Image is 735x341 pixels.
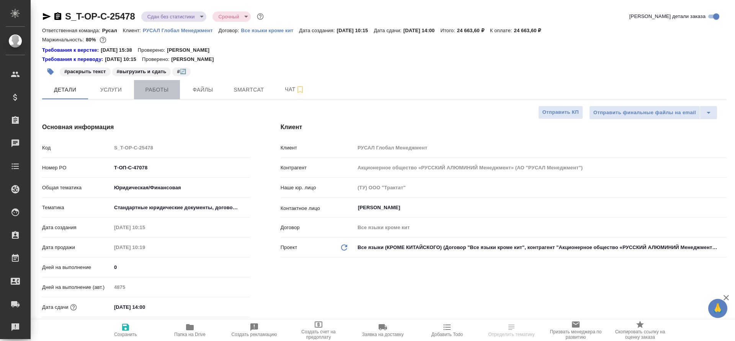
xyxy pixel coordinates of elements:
span: Отправить финальные файлы на email [593,108,696,117]
button: Open [722,207,724,208]
span: Папка на Drive [174,332,206,337]
span: раскрыть текст [59,68,111,74]
p: [DATE] 15:38 [101,46,138,54]
p: [DATE] 10:15 [337,28,374,33]
button: Определить тематику [479,320,544,341]
p: Проверено: [138,46,167,54]
p: Дней на выполнение [42,264,111,271]
p: [DATE] 10:15 [105,56,142,63]
button: Заявка на доставку [351,320,415,341]
p: Договор: [219,28,241,33]
div: Все языки (КРОМЕ КИТАЙСКОГО) (Договор "Все языки кроме кит", контрагент "Акционерное общество «РУ... [355,241,727,254]
p: К оплате: [490,28,514,33]
span: Детали [47,85,83,95]
input: Пустое поле [355,162,727,173]
svg: Подписаться [296,85,305,94]
p: Проект [281,244,297,251]
p: Ответственная команда: [42,28,102,33]
input: ✎ Введи что-нибудь [111,302,178,313]
button: Сдан без статистики [145,13,197,20]
div: Юридическая/Финансовая [111,181,250,194]
button: Скопировать ссылку [53,12,62,21]
button: Призвать менеджера по развитию [544,320,608,341]
button: Отправить финальные файлы на email [589,106,700,120]
p: Итого: [440,28,457,33]
input: Пустое поле [111,222,178,233]
p: Русал [102,28,123,33]
button: Доп статусы указывают на важность/срочность заказа [255,11,265,21]
span: Чат [276,85,313,94]
p: Общая тематика [42,184,111,192]
span: 🔄️ [171,68,191,74]
a: S_T-OP-C-25478 [65,11,135,21]
p: Контрагент [281,164,355,172]
button: Добавить тэг [42,63,59,80]
p: Код [42,144,111,152]
span: Отправить КП [542,108,579,117]
p: Маржинальность: [42,37,86,43]
button: Срочный [216,13,242,20]
h4: Клиент [281,123,727,132]
span: Призвать менеджера по развитию [548,329,603,340]
input: ✎ Введи что-нибудь [111,262,250,273]
input: Пустое поле [355,222,727,233]
input: Пустое поле [111,242,178,253]
p: Дата создания: [299,28,336,33]
button: Если добавить услуги и заполнить их объемом, то дата рассчитается автоматически [69,302,78,312]
a: Требования к верстке: [42,46,101,54]
button: 🙏 [708,299,727,318]
input: Пустое поле [111,282,250,293]
input: ✎ Введи что-нибудь [111,162,250,173]
span: Создать рекламацию [232,332,277,337]
button: Скопировать ссылку на оценку заказа [608,320,672,341]
p: Тематика [42,204,111,211]
span: выгрузить и сдать [111,68,172,74]
div: Сдан без статистики [141,11,206,22]
button: Создать рекламацию [222,320,286,341]
p: Проверено: [142,56,171,63]
p: 24 663,60 ₽ [514,28,547,33]
a: Требования к переводу: [42,56,105,63]
span: 🙏 [711,300,724,316]
div: Нажми, чтобы открыть папку с инструкцией [42,46,101,54]
div: Нажми, чтобы открыть папку с инструкцией [42,56,105,63]
p: Клиент: [123,28,143,33]
div: Стандартные юридические документы, договоры, уставы [111,201,250,214]
div: Сдан без статистики [212,11,251,22]
span: [PERSON_NAME] детали заказа [629,13,706,20]
h4: Основная информация [42,123,250,132]
p: Дней на выполнение (авт.) [42,284,111,291]
p: #выгрузить и сдать [117,68,167,75]
button: Сохранить [93,320,158,341]
p: Договор [281,224,355,231]
p: 24 663,60 ₽ [457,28,490,33]
span: Скопировать ссылку на оценку заказа [612,329,668,340]
p: Дата сдачи: [374,28,403,33]
input: Пустое поле [355,182,727,193]
button: Скопировать ссылку для ЯМессенджера [42,12,51,21]
p: РУСАЛ Глобал Менеджмент [143,28,219,33]
input: Пустое поле [111,142,250,153]
p: 80% [86,37,98,43]
span: Файлы [185,85,221,95]
p: Все языки кроме кит [241,28,299,33]
span: Заявка на доставку [362,332,403,337]
p: [PERSON_NAME] [171,56,219,63]
span: Сохранить [114,332,137,337]
p: Контактное лицо [281,205,355,212]
span: Определить тематику [488,332,534,337]
p: #раскрыть текст [64,68,106,75]
button: Отправить КП [538,106,583,119]
p: Дата сдачи [42,303,69,311]
p: #🔄️ [177,68,186,75]
p: Дата продажи [42,244,111,251]
span: Smartcat [230,85,267,95]
p: Номер PO [42,164,111,172]
button: 4031.36 RUB; [98,35,108,45]
span: Работы [139,85,175,95]
div: split button [589,106,717,120]
p: Наше юр. лицо [281,184,355,192]
span: Услуги [93,85,129,95]
p: Дата создания [42,224,111,231]
a: РУСАЛ Глобал Менеджмент [143,27,219,33]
